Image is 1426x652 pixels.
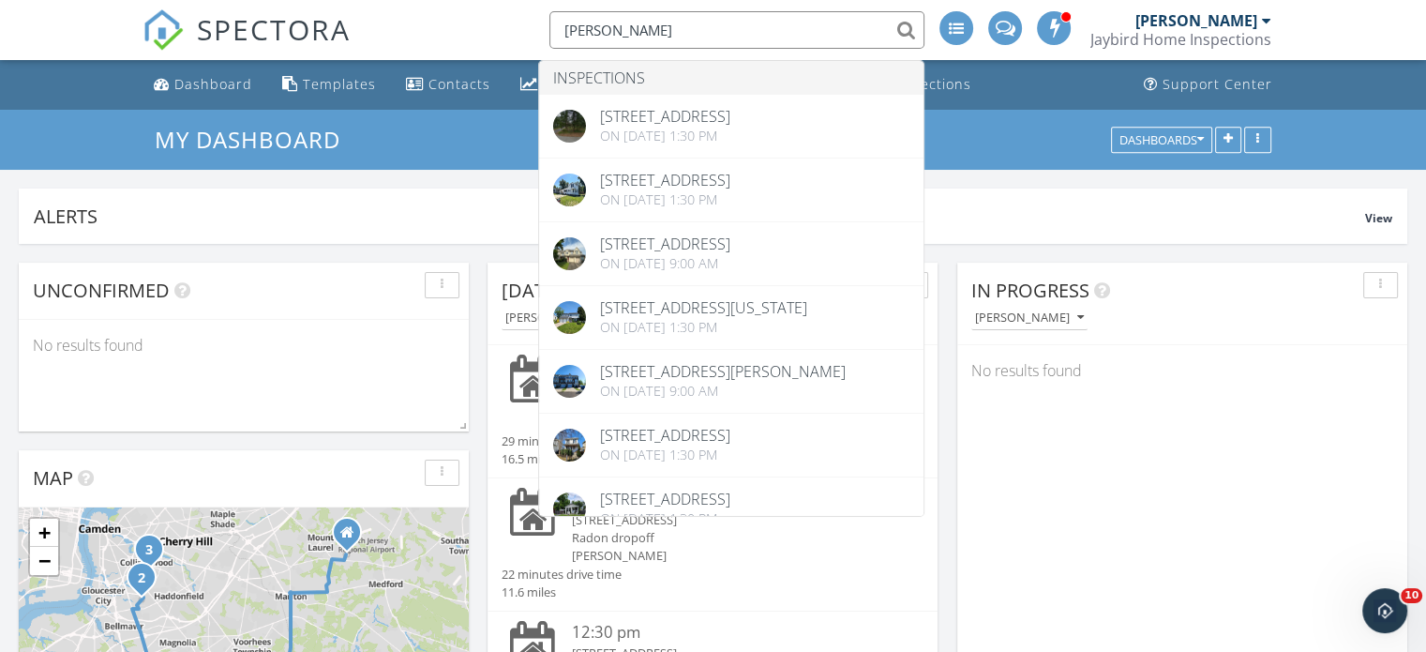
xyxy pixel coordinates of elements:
div: 29 minutes drive time [502,432,622,450]
a: [STREET_ADDRESS] On [DATE] 1:30 pm [539,414,923,477]
div: 12:30 pm [572,621,889,644]
div: 405 Lees Ave, Collingswood, NJ 08108 [149,549,160,560]
div: No results found [19,320,469,371]
div: [PERSON_NAME] [1135,11,1257,30]
a: My Dashboard [155,124,356,155]
a: Support Center [1136,68,1280,102]
input: Search everything... [549,11,924,49]
a: SPECTORA [143,25,351,65]
span: SPECTORA [197,9,351,49]
a: Metrics [513,68,602,102]
span: In Progress [971,278,1089,303]
div: On [DATE] 1:30 pm [600,511,730,526]
div: [PERSON_NAME] [572,547,889,565]
img: 5085258%2Fcover_photos%2FfSqcMDzDGWUJTxdgEl5P%2Foriginal.5085258-1689252432860 [553,237,586,270]
a: [STREET_ADDRESS] On [DATE] 1:30 pm [539,95,923,158]
a: [STREET_ADDRESS] On [DATE] 1:30 pm [539,159,923,221]
div: 407 Pimlico Way, Mount Laurel NJ 08054 [347,532,358,543]
div: [PERSON_NAME] [975,311,1084,325]
img: cover.jpg [553,493,586,525]
img: 4626135%2Fcover_photos%2F4FEBJU5SEyDNZ5DRjcZv%2Foriginal.4626135-1682944829837 [553,365,586,398]
img: 4265677%2Fcover_photos%2F2fSlpfU2QxdaEhwZGVQI%2Foriginal.jpg [553,429,586,462]
a: Templates [275,68,383,102]
div: [PERSON_NAME] [505,311,614,325]
div: On [DATE] 9:00 am [600,384,846,399]
div: Support Center [1163,75,1272,93]
img: streetview [553,110,586,143]
a: 11:00 am [STREET_ADDRESS] Radon drop off [PERSON_NAME] 29 minutes drive time 16.5 miles [502,355,923,468]
div: Templates [303,75,376,93]
div: On [DATE] 1:30 pm [600,320,807,335]
div: [STREET_ADDRESS][US_STATE] [600,300,807,315]
span: 10 [1401,588,1422,603]
button: [PERSON_NAME] [502,306,618,331]
i: 2 [138,572,145,585]
a: Zoom in [30,519,58,547]
i: 3 [145,544,153,557]
div: [STREET_ADDRESS] [600,236,730,251]
div: Inspections [890,75,971,93]
div: [STREET_ADDRESS] [600,173,730,188]
div: [STREET_ADDRESS] [572,511,889,529]
span: View [1365,210,1392,226]
div: No results found [957,345,1407,396]
span: Unconfirmed [33,278,170,303]
div: 11.6 miles [502,584,622,601]
a: [STREET_ADDRESS] On [DATE] 1:30 pm [539,478,923,540]
a: [STREET_ADDRESS][US_STATE] On [DATE] 1:30 pm [539,286,923,349]
span: Map [33,465,73,491]
img: The Best Home Inspection Software - Spectora [143,9,184,51]
div: Alerts [34,204,1365,229]
div: Contacts [428,75,490,93]
div: On [DATE] 1:30 pm [600,192,730,207]
div: 22 minutes drive time [502,566,622,584]
img: 5263341%2Fcover_photos%2FhB7jXdYkGkHZT7guXwPR%2Foriginal.5263341-1692205230824 [553,174,586,206]
button: Dashboards [1111,127,1212,153]
div: On [DATE] 9:00 am [600,256,730,271]
a: 11:30 am [STREET_ADDRESS] Radon dropoff [PERSON_NAME] 22 minutes drive time 11.6 miles [502,488,923,601]
li: Inspections [539,61,923,95]
a: Dashboard [146,68,260,102]
img: 4756565%2Fcover_photos%2FKGc3L6PRn8VcjsZ3XdIi%2Foriginal.4756565-1684339938353 [553,301,586,334]
a: [STREET_ADDRESS] On [DATE] 9:00 am [539,222,923,285]
div: On [DATE] 1:30 pm [600,447,730,462]
div: [STREET_ADDRESS] [600,428,730,443]
div: [STREET_ADDRESS] [600,492,730,507]
div: Dashboards [1119,133,1204,146]
div: [STREET_ADDRESS] [600,109,730,124]
div: 16.5 miles [502,450,622,468]
a: Contacts [398,68,498,102]
button: [PERSON_NAME] [971,306,1088,331]
div: 178 Cedarcroft Ave, Audubon, NJ 08106 [142,577,153,588]
div: On [DATE] 1:30 pm [600,129,730,144]
div: Radon dropoff [572,529,889,547]
div: Jaybird Home Inspections [1090,30,1271,49]
div: Dashboard [174,75,252,93]
span: [DATE] [502,278,562,303]
a: [STREET_ADDRESS][PERSON_NAME] On [DATE] 9:00 am [539,350,923,413]
div: [STREET_ADDRESS][PERSON_NAME] [600,364,846,379]
a: Zoom out [30,547,58,575]
iframe: Intercom live chat [1362,588,1407,633]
